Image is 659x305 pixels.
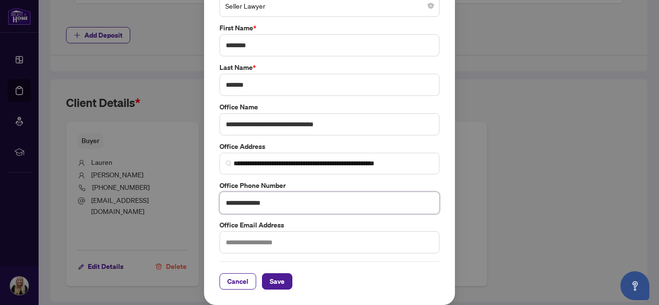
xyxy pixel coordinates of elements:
label: Office Phone Number [220,180,439,191]
label: Office Name [220,102,439,112]
label: Office Address [220,141,439,152]
label: Last Name [220,62,439,73]
span: close-circle [428,3,434,9]
span: Save [270,274,285,289]
img: search_icon [226,160,232,166]
label: Office Email Address [220,220,439,230]
span: Cancel [227,274,248,289]
button: Cancel [220,273,256,290]
button: Open asap [620,271,649,300]
label: First Name [220,23,439,33]
button: Save [262,273,292,290]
